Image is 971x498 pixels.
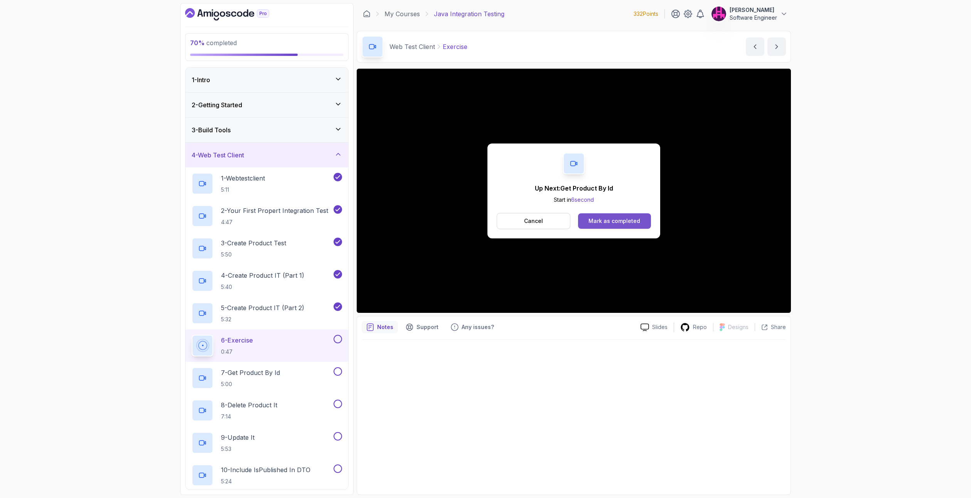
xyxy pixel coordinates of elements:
a: Dashboard [363,10,371,18]
p: 1 - Webtestclient [221,174,265,183]
button: Feedback button [446,321,499,333]
p: 10 - Include isPublished In DTO [221,465,310,474]
span: 6 second [571,196,594,203]
button: 3-Create Product Test5:50 [192,238,342,259]
button: next content [767,37,786,56]
p: Notes [377,323,393,331]
h3: 4 - Web Test Client [192,150,244,160]
span: completed [190,39,237,47]
p: 5:32 [221,316,304,323]
p: Cancel [524,217,543,225]
p: 5:00 [221,380,280,388]
button: 6-Exercise0:47 [192,335,342,356]
p: 3 - Create Product Test [221,238,286,248]
p: 5:24 [221,478,310,485]
p: 5:11 [221,186,265,194]
button: 2-Getting Started [185,93,348,117]
button: 1-Intro [185,68,348,92]
p: 5 - Create Product IT (Part 2) [221,303,304,312]
h3: 3 - Build Tools [192,125,231,135]
p: [PERSON_NAME] [730,6,777,14]
button: 9-Update It5:53 [192,432,342,454]
h3: 1 - Intro [192,75,210,84]
button: Mark as completed [578,213,651,229]
button: Share [755,323,786,331]
button: previous content [746,37,764,56]
p: Any issues? [462,323,494,331]
p: Support [416,323,438,331]
p: Slides [652,323,668,331]
p: 7:14 [221,413,277,420]
p: 7 - Get Product By Id [221,368,280,377]
p: 4:47 [221,218,328,226]
p: 8 - Delete Product It [221,400,277,410]
button: 7-Get Product By Id5:00 [192,367,342,389]
button: Cancel [497,213,570,229]
a: Dashboard [185,8,287,20]
p: 6 - Exercise [221,336,253,345]
a: Repo [674,322,713,332]
h3: 2 - Getting Started [192,100,242,110]
p: Up Next: Get Product By Id [535,184,613,193]
a: Slides [634,323,674,331]
p: 4 - Create Product IT (Part 1) [221,271,304,280]
p: Software Engineer [730,14,777,22]
iframe: 6 - Exercise [357,69,791,313]
p: Share [771,323,786,331]
p: Exercise [443,42,467,51]
p: Designs [728,323,748,331]
p: 9 - Update It [221,433,255,442]
p: Repo [693,323,707,331]
button: 2-Your First Propert Integration Test4:47 [192,205,342,227]
p: Java Integration Testing [434,9,504,19]
button: 4-Create Product IT (Part 1)5:40 [192,270,342,292]
button: notes button [362,321,398,333]
p: Start in [535,196,613,204]
p: Web Test Client [389,42,435,51]
a: My Courses [384,9,420,19]
button: 1-Webtestclient5:11 [192,173,342,194]
button: Support button [401,321,443,333]
button: 5-Create Product IT (Part 2)5:32 [192,302,342,324]
p: 5:40 [221,283,304,291]
img: user profile image [711,7,726,21]
span: 70 % [190,39,205,47]
button: 8-Delete Product It7:14 [192,400,342,421]
button: 10-Include isPublished In DTO5:24 [192,464,342,486]
p: 0:47 [221,348,253,356]
p: 332 Points [634,10,658,18]
p: 5:50 [221,251,286,258]
p: 2 - Your First Propert Integration Test [221,206,328,215]
div: Mark as completed [588,217,640,225]
button: 4-Web Test Client [185,143,348,167]
button: 3-Build Tools [185,118,348,142]
p: 5:53 [221,445,255,453]
button: user profile image[PERSON_NAME]Software Engineer [711,6,788,22]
